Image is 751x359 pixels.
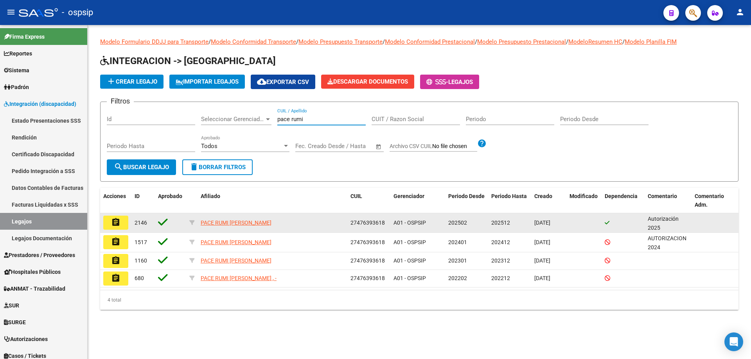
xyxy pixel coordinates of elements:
span: 202401 [448,239,467,245]
span: Sistema [4,66,29,75]
button: Buscar Legajo [107,159,176,175]
span: PACE RUMI [PERSON_NAME] [201,220,271,226]
datatable-header-cell: Periodo Hasta [488,188,531,214]
span: Afiliado [201,193,220,199]
span: A01 - OSPSIP [393,239,426,245]
span: 27476393618 [350,257,385,264]
span: Comentario [648,193,677,199]
span: PACE RUMI [PERSON_NAME] [201,239,271,245]
span: 1517 [135,239,147,245]
span: 202502 [448,220,467,226]
span: 202512 [491,220,510,226]
span: A01 - OSPSIP [393,275,426,281]
datatable-header-cell: Gerenciador [390,188,445,214]
span: ID [135,193,140,199]
span: [DATE] [534,275,550,281]
datatable-header-cell: ID [131,188,155,214]
button: Borrar Filtros [182,159,253,175]
a: Modelo Presupuesto Transporte [298,38,383,45]
span: - [426,79,448,86]
span: Acciones [103,193,126,199]
input: Start date [295,143,321,150]
span: 202412 [491,239,510,245]
span: Crear Legajo [106,78,157,85]
span: Todos [201,143,217,150]
datatable-header-cell: Acciones [100,188,131,214]
span: CUIL [350,193,362,199]
span: Legajos [448,79,473,86]
span: - ospsip [62,4,93,21]
datatable-header-cell: Modificado [566,188,602,214]
h3: Filtros [107,96,134,107]
a: Modelo Presupuesto Prestacional [477,38,566,45]
mat-icon: assignment [111,237,120,246]
span: 202202 [448,275,467,281]
span: Aprobado [158,193,182,199]
datatable-header-cell: Comentario [645,188,692,214]
mat-icon: help [477,139,487,148]
span: Gerenciador [393,193,424,199]
span: Prestadores / Proveedores [4,251,75,259]
span: 680 [135,275,144,281]
button: Open calendar [374,142,383,151]
span: PACE RUMI [PERSON_NAME] , - [201,275,277,281]
button: Exportar CSV [251,75,315,89]
a: Modelo Planilla FIM [625,38,677,45]
datatable-header-cell: Periodo Desde [445,188,488,214]
span: 1160 [135,257,147,264]
button: IMPORTAR LEGAJOS [169,75,245,89]
span: Exportar CSV [257,79,309,86]
span: Comentario Adm. [695,193,724,208]
span: PACE RUMI [PERSON_NAME] [201,257,271,264]
span: Padrón [4,83,29,91]
span: 27476393618 [350,220,385,226]
span: Dependencia [605,193,638,199]
span: [DATE] [534,239,550,245]
span: Seleccionar Gerenciador [201,116,264,123]
span: Reportes [4,49,32,58]
input: End date [328,143,366,150]
a: ModeloResumen HC [568,38,622,45]
span: Descargar Documentos [327,78,408,85]
span: INTEGRACION -> [GEOGRAPHIC_DATA] [100,55,276,66]
span: Autorizaciones [4,335,48,343]
span: [DATE] [534,257,550,264]
mat-icon: delete [189,162,199,171]
span: Modificado [570,193,598,199]
span: 202312 [491,257,510,264]
datatable-header-cell: Aprobado [155,188,186,214]
span: SURGE [4,318,26,327]
input: Archivo CSV CUIL [432,143,477,150]
datatable-header-cell: Comentario Adm. [692,188,738,214]
span: Creado [534,193,552,199]
div: / / / / / / [100,38,738,310]
button: Descargar Documentos [321,75,414,89]
span: Archivo CSV CUIL [390,143,432,149]
span: AUTORIZACION 2024 [648,235,686,250]
span: Hospitales Públicos [4,268,61,276]
mat-icon: assignment [111,273,120,283]
mat-icon: cloud_download [257,77,266,86]
span: Autorización 2025 [648,216,679,231]
mat-icon: person [735,7,745,17]
mat-icon: add [106,77,116,86]
datatable-header-cell: CUIL [347,188,390,214]
a: Modelo Formulario DDJJ para Transporte [100,38,208,45]
span: IMPORTAR LEGAJOS [176,78,239,85]
span: ANMAT - Trazabilidad [4,284,65,293]
datatable-header-cell: Dependencia [602,188,645,214]
span: 27476393618 [350,239,385,245]
mat-icon: assignment [111,256,120,265]
datatable-header-cell: Creado [531,188,566,214]
span: 2146 [135,220,147,226]
span: SUR [4,301,19,310]
mat-icon: search [114,162,123,171]
span: Integración (discapacidad) [4,100,76,108]
span: 202212 [491,275,510,281]
div: Open Intercom Messenger [724,332,743,351]
span: Buscar Legajo [114,164,169,171]
span: [DATE] [534,220,550,226]
span: Borrar Filtros [189,164,246,171]
span: A01 - OSPSIP [393,257,426,264]
span: A01 - OSPSIP [393,220,426,226]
